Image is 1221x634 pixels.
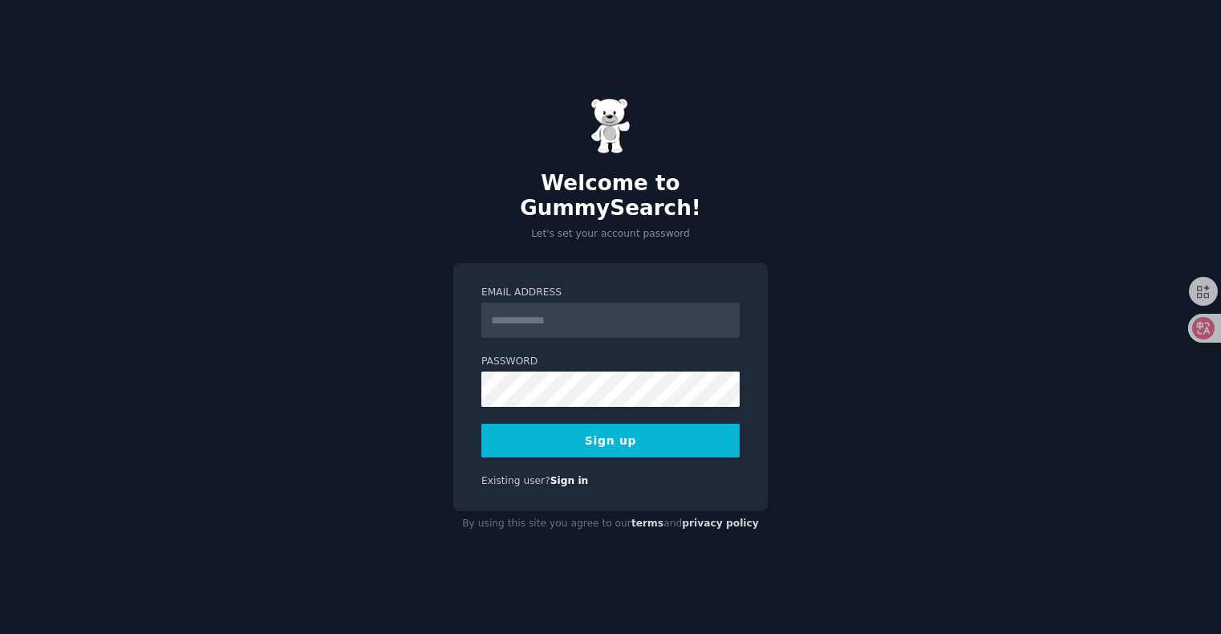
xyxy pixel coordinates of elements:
[453,227,768,242] p: Let's set your account password
[631,518,663,529] a: terms
[590,98,631,154] img: Gummy Bear
[481,475,550,486] span: Existing user?
[682,518,759,529] a: privacy policy
[481,424,740,457] button: Sign up
[453,171,768,221] h2: Welcome to GummySearch!
[481,355,740,369] label: Password
[481,286,740,300] label: Email Address
[453,511,768,537] div: By using this site you agree to our and
[550,475,589,486] a: Sign in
